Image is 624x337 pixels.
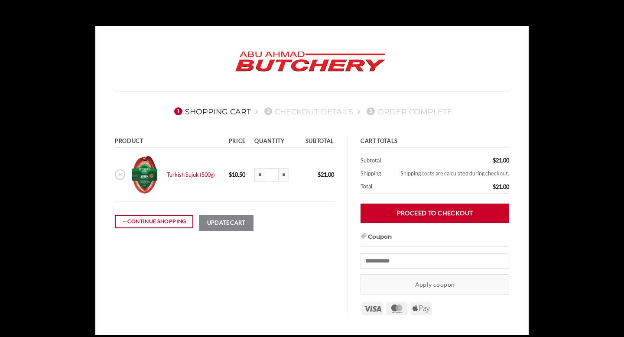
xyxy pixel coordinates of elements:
[361,180,442,194] th: Total
[361,204,509,223] a: Proceed to checkout
[128,155,161,195] img: Cart
[386,167,509,180] td: Shipping costs are calculated during checkout.
[252,136,298,148] th: Quantity
[199,215,253,231] button: Update cart
[298,136,334,148] th: Subtotal
[318,171,321,178] span: $
[226,136,252,148] th: Price
[493,157,509,164] bdi: 21.00
[361,274,509,295] button: Apply coupon
[115,136,226,148] th: Product
[229,171,245,178] bdi: 10.50
[361,136,509,148] th: Cart totals
[361,167,386,180] th: Shipping
[493,183,496,190] span: $
[228,45,393,78] img: Abu Ahmad Butchery
[493,183,509,190] bdi: 21.00
[361,154,442,167] th: Subtotal
[122,217,128,226] span: ←
[493,157,496,164] span: $
[361,232,509,247] h3: Coupon
[229,171,232,178] span: $
[174,107,182,115] span: 1
[115,215,193,228] a: Continue shopping
[262,107,354,116] a: 2Checkout details
[115,100,509,123] nav: Checkout steps
[318,171,334,178] bdi: 21.00
[115,169,125,180] a: Remove Turkish Sujuk (500g) from cart
[172,107,251,116] a: 1Shopping Cart
[361,301,433,316] div: Payment icons
[167,171,215,178] a: Turkish Sujuk (500g)
[264,107,272,115] span: 2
